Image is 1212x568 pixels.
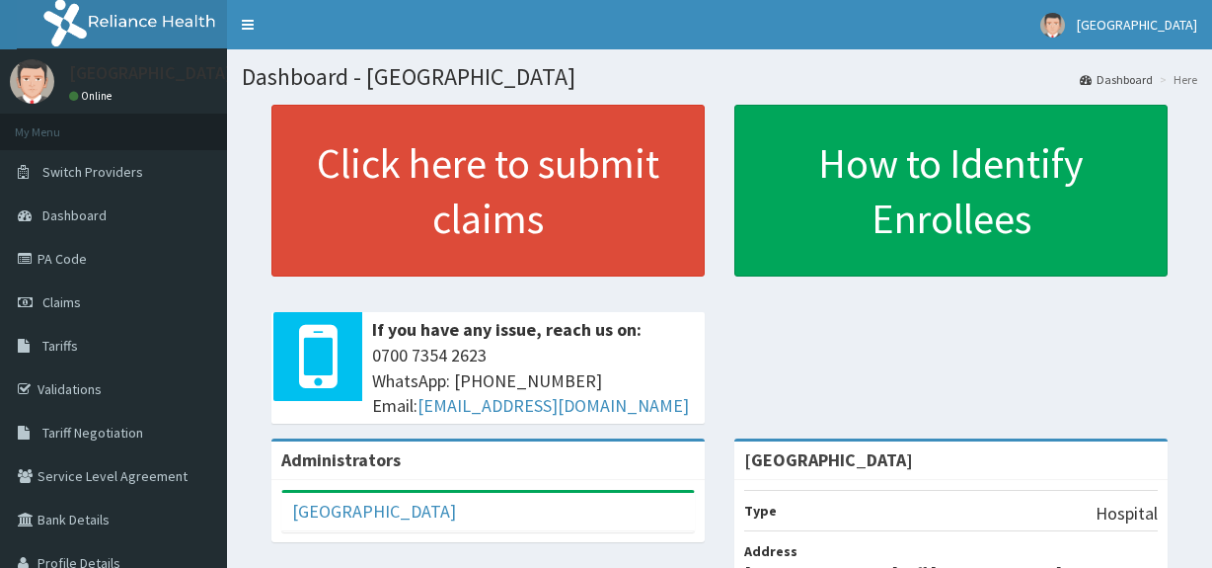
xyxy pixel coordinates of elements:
a: [GEOGRAPHIC_DATA] [292,500,456,523]
img: User Image [10,59,54,104]
b: Type [744,502,777,520]
span: Switch Providers [42,163,143,181]
a: Click here to submit claims [271,105,705,277]
span: Tariff Negotiation [42,424,143,442]
h1: Dashboard - [GEOGRAPHIC_DATA] [242,64,1197,90]
b: Administrators [281,448,401,471]
a: Online [69,89,116,103]
span: [GEOGRAPHIC_DATA] [1077,16,1197,34]
span: 0700 7354 2623 WhatsApp: [PHONE_NUMBER] Email: [372,343,695,419]
li: Here [1155,71,1197,88]
p: [GEOGRAPHIC_DATA] [69,64,232,82]
span: Dashboard [42,206,107,224]
span: Tariffs [42,337,78,355]
span: Claims [42,293,81,311]
b: If you have any issue, reach us on: [372,318,642,341]
img: User Image [1040,13,1065,38]
p: Hospital [1096,501,1158,527]
a: How to Identify Enrollees [734,105,1168,277]
a: Dashboard [1080,71,1153,88]
strong: [GEOGRAPHIC_DATA] [744,448,913,471]
a: [EMAIL_ADDRESS][DOMAIN_NAME] [417,394,689,417]
b: Address [744,542,797,560]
